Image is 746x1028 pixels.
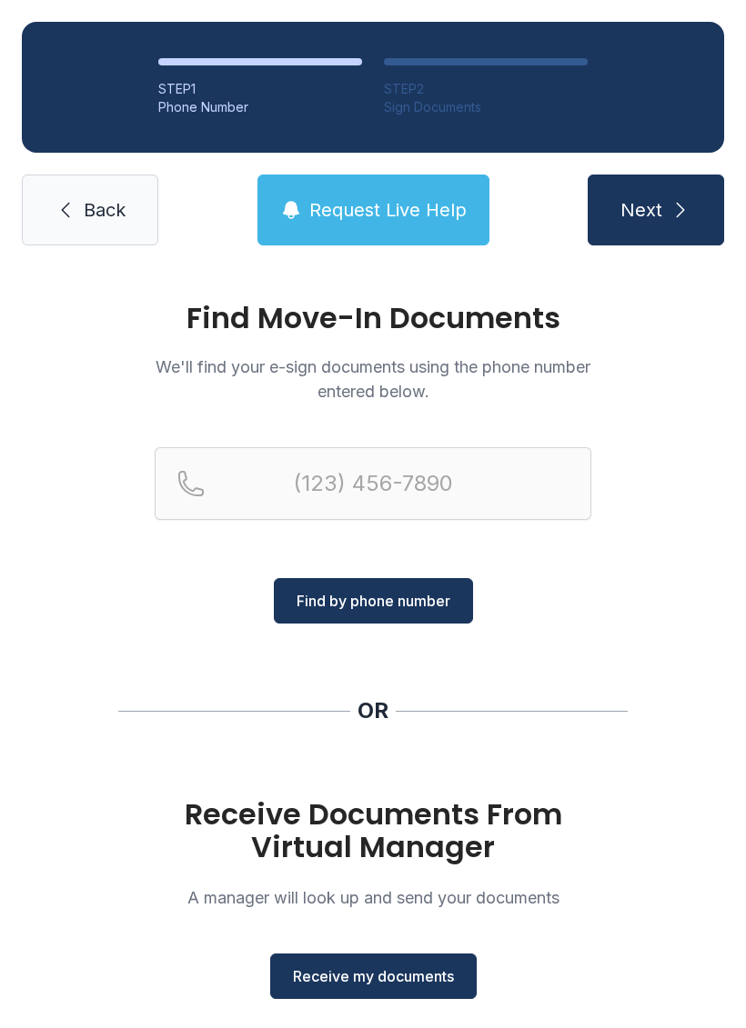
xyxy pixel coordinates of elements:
span: Receive my documents [293,965,454,987]
h1: Receive Documents From Virtual Manager [155,798,591,863]
span: Request Live Help [309,197,467,223]
span: Back [84,197,126,223]
div: STEP 1 [158,80,362,98]
div: STEP 2 [384,80,588,98]
p: A manager will look up and send your documents [155,885,591,910]
h1: Find Move-In Documents [155,304,591,333]
div: Phone Number [158,98,362,116]
span: Next [620,197,662,223]
div: OR [358,696,388,725]
input: Reservation phone number [155,447,591,520]
span: Find by phone number [297,590,450,612]
div: Sign Documents [384,98,588,116]
p: We'll find your e-sign documents using the phone number entered below. [155,354,591,404]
